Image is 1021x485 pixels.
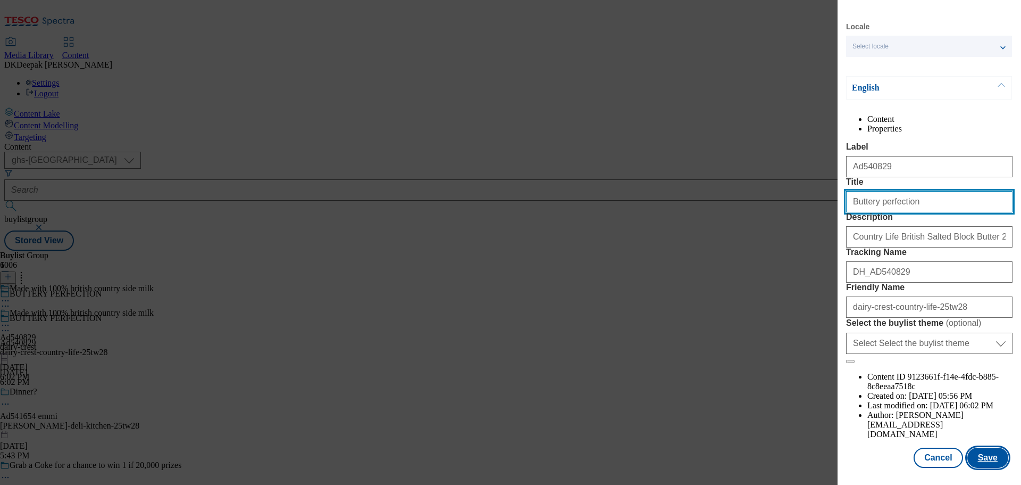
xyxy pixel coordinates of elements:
label: Tracking Name [846,248,1012,257]
button: Cancel [914,448,963,468]
input: Enter Title [846,191,1012,212]
input: Enter Tracking Name [846,261,1012,283]
span: [DATE] 06:02 PM [930,401,993,410]
span: ( optional ) [946,318,982,327]
li: Created on: [867,391,1012,401]
label: Friendly Name [846,283,1012,292]
button: Save [967,448,1008,468]
input: Enter Friendly Name [846,297,1012,318]
span: Select locale [852,43,889,51]
li: Last modified on: [867,401,1012,410]
button: Select locale [846,36,1012,57]
label: Description [846,212,1012,222]
span: [PERSON_NAME][EMAIL_ADDRESS][DOMAIN_NAME] [867,410,964,439]
li: Content ID [867,372,1012,391]
label: Label [846,142,1012,152]
p: English [852,83,964,93]
input: Enter Label [846,156,1012,177]
li: Author: [867,410,1012,439]
label: Title [846,177,1012,187]
label: Locale [846,24,869,30]
input: Enter Description [846,226,1012,248]
span: 9123661f-f14e-4fdc-b885-8c8eeaa7518c [867,372,999,391]
li: Content [867,114,1012,124]
span: [DATE] 05:56 PM [909,391,972,400]
label: Select the buylist theme [846,318,1012,328]
li: Properties [867,124,1012,134]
